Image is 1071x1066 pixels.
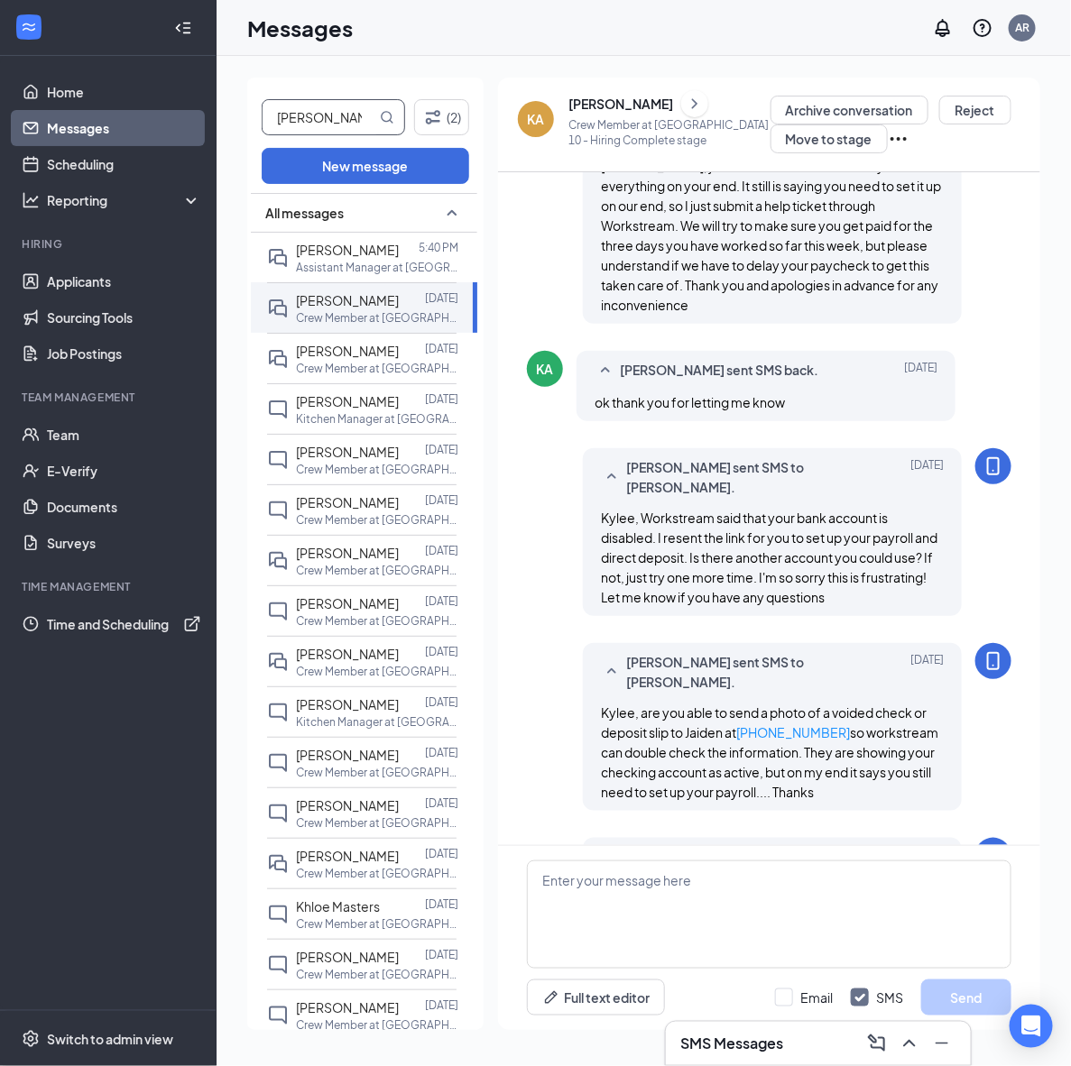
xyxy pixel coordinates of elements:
button: ComposeMessage [863,1029,891,1058]
p: Kitchen Manager at [GEOGRAPHIC_DATA] 10 [296,714,458,730]
a: Scheduling [47,146,201,182]
svg: ChatInactive [267,904,289,925]
a: Messages [47,110,201,146]
a: Applicants [47,263,201,299]
p: [DATE] [425,290,458,306]
div: Team Management [22,390,198,405]
p: Crew Member at [GEOGRAPHIC_DATA] 10 [296,967,458,982]
svg: Minimize [931,1033,953,1054]
svg: ChatInactive [267,752,289,774]
a: Surveys [47,525,201,561]
span: Kylee, are you able to send a photo of a voided check or deposit slip to Jaiden at so workstream ... [601,704,938,800]
svg: ChatInactive [267,803,289,824]
svg: ChatInactive [267,601,289,622]
p: Crew Member at [GEOGRAPHIC_DATA] 10 [296,1017,458,1033]
svg: MobileSms [983,455,1004,477]
p: [DATE] [425,896,458,912]
svg: ChevronUp [899,1033,920,1054]
div: TIME MANAGEMENT [22,579,198,594]
p: [DATE] [425,997,458,1013]
div: Open Intercom Messenger [1010,1005,1053,1048]
p: [DATE] [425,543,458,558]
p: Crew Member at [GEOGRAPHIC_DATA] 10 - Hiring Complete stage [568,117,771,148]
div: Reporting [47,191,202,209]
span: [PERSON_NAME] [296,747,399,763]
span: [PERSON_NAME] sent SMS back. [620,360,818,381]
p: Crew Member at [GEOGRAPHIC_DATA] 10 [296,563,458,578]
svg: WorkstreamLogo [20,18,38,36]
svg: DoubleChat [267,247,289,269]
button: Move to stage [771,124,888,153]
p: [DATE] [425,947,458,962]
span: [PERSON_NAME] [296,848,399,864]
a: E-Verify [47,453,201,489]
svg: MobileSms [983,650,1004,672]
span: [DATE] [904,360,937,381]
svg: Ellipses [888,128,909,150]
p: Crew Member at [GEOGRAPHIC_DATA] 10 [296,613,458,629]
p: Crew Member at [GEOGRAPHIC_DATA] 10 [296,866,458,881]
svg: DoubleChat [267,348,289,370]
svg: Settings [22,1030,40,1048]
svg: ComposeMessage [866,1033,888,1054]
button: ChevronRight [681,90,708,117]
svg: MagnifyingGlass [380,110,394,124]
svg: SmallChevronUp [601,466,623,488]
svg: DoubleChat [267,853,289,875]
p: [DATE] [425,391,458,407]
p: Crew Member at [GEOGRAPHIC_DATA] 10 [296,815,458,831]
a: [PHONE_NUMBER] [736,724,850,740]
p: Crew Member at [GEOGRAPHIC_DATA] 10 [296,462,458,477]
svg: DoubleChat [267,298,289,319]
p: Crew Member at [GEOGRAPHIC_DATA] 10 [296,916,458,932]
span: [PERSON_NAME] [296,444,399,460]
p: [DATE] [425,492,458,508]
button: New message [262,148,469,184]
p: [DATE] [425,341,458,356]
svg: ChatInactive [267,702,289,723]
span: Khloe Masters [296,898,380,914]
div: AR [1015,20,1029,35]
a: Job Postings [47,335,201,372]
svg: DoubleChat [267,550,289,572]
svg: ChevronRight [686,93,704,115]
span: All messages [265,204,344,222]
p: [DATE] [425,644,458,659]
span: [PERSON_NAME] sent SMS to [PERSON_NAME]. [626,457,863,497]
span: [PERSON_NAME] [296,949,399,965]
span: [DATE] [910,457,944,497]
span: [PERSON_NAME] [296,545,399,561]
span: [PERSON_NAME] [296,292,399,308]
svg: Analysis [22,191,40,209]
button: Archive conversation [771,96,928,124]
svg: ChatInactive [267,954,289,976]
span: Kylee, Workstream said that your bank account is disabled. I resent the link for you to set up yo... [601,510,937,605]
svg: SmallChevronUp [601,661,623,683]
a: Documents [47,489,201,525]
a: Team [47,417,201,453]
p: Assistant Manager at [GEOGRAPHIC_DATA] 10 [296,260,458,275]
svg: SmallChevronUp [595,360,616,381]
div: KA [528,110,545,128]
span: [PERSON_NAME] sent SMS to [PERSON_NAME]. [626,652,863,692]
svg: DoubleChat [267,651,289,673]
span: [PERSON_NAME] [296,797,399,813]
button: Send [921,979,1011,1015]
input: Search [263,100,376,134]
button: Reject [939,96,1011,124]
span: [PERSON_NAME] [296,343,399,359]
p: [DATE] [425,846,458,861]
p: [DATE] [425,795,458,811]
a: Home [47,74,201,110]
button: Minimize [928,1029,956,1058]
span: [PERSON_NAME] [296,999,399,1015]
p: Kitchen Manager at [GEOGRAPHIC_DATA] 10 [296,411,458,427]
svg: Filter [422,106,444,128]
button: Full text editorPen [527,979,665,1015]
div: Hiring [22,236,198,252]
p: [DATE] [425,745,458,760]
div: Switch to admin view [47,1030,173,1048]
p: Crew Member at [GEOGRAPHIC_DATA] 10 [296,664,458,679]
p: Crew Member at [GEOGRAPHIC_DATA] 10 [296,765,458,780]
button: Filter (2) [414,99,469,135]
